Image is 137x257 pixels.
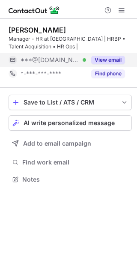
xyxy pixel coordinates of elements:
span: Add to email campaign [23,140,91,147]
span: AI write personalized message [24,120,115,126]
button: Reveal Button [91,69,125,78]
button: Reveal Button [91,56,125,64]
button: Find work email [9,156,132,168]
img: ContactOut v5.3.10 [9,5,60,15]
div: [PERSON_NAME] [9,26,66,34]
div: Save to List / ATS / CRM [24,99,117,106]
div: Manager - HR at [GEOGRAPHIC_DATA] | HRBP • Talent Acquisition • HR Ops | [9,35,132,51]
span: Find work email [22,158,128,166]
span: ***@[DOMAIN_NAME] [21,56,80,64]
span: Notes [22,176,128,183]
button: Add to email campaign [9,136,132,151]
button: AI write personalized message [9,115,132,131]
button: save-profile-one-click [9,95,132,110]
button: Notes [9,173,132,185]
